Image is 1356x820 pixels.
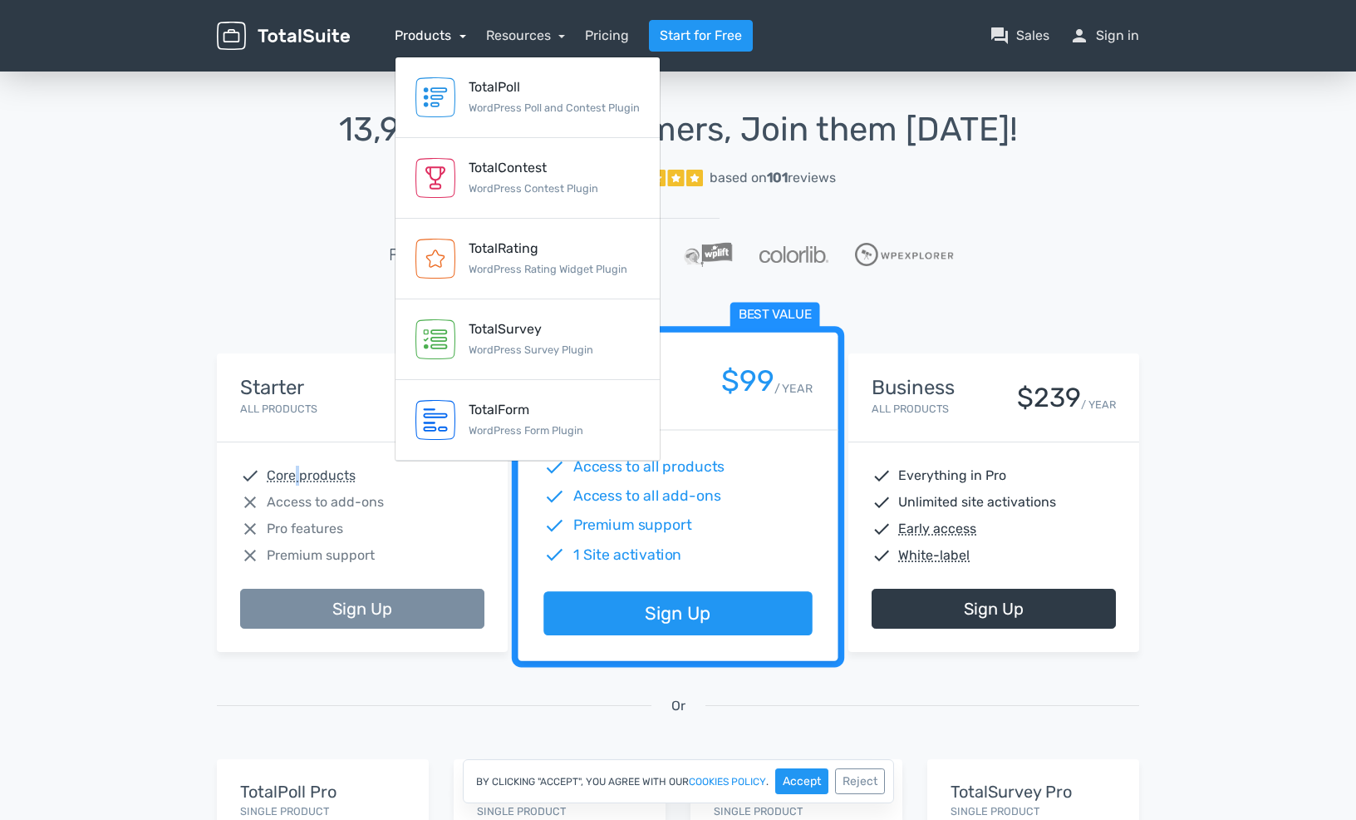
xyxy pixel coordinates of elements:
[689,777,766,787] a: cookies policy
[415,400,455,440] img: TotalForm
[835,768,885,794] button: Reject
[267,492,384,512] span: Access to add-ons
[990,26,1010,46] span: question_answer
[469,343,593,356] small: WordPress Survey Plugin
[217,22,350,51] img: TotalSuite for WordPress
[1069,26,1089,46] span: person
[469,182,598,195] small: WordPress Contest Plugin
[759,246,828,263] img: Colorlib
[872,589,1116,629] a: Sign Up
[415,319,455,359] img: TotalSurvey
[395,299,660,380] a: TotalSurvey WordPress Survey Plugin
[395,219,660,299] a: TotalRating WordPress Rating Widget Plugin
[710,168,836,188] div: based on reviews
[684,242,733,267] img: WPLift
[267,546,375,566] span: Premium support
[898,546,970,566] abbr: White-label
[714,805,803,818] small: Single Product
[469,424,583,437] small: WordPress Form Plugin
[267,519,343,539] span: Pro features
[543,457,565,478] span: check
[395,57,660,138] a: TotalPoll WordPress Poll and Contest Plugin
[872,377,955,398] h4: Business
[469,319,593,339] div: TotalSurvey
[543,544,565,566] span: check
[469,263,627,275] small: WordPress Rating Widget Plugin
[872,466,892,486] span: check
[951,805,1039,818] small: Single Product
[395,138,660,219] a: TotalContest WordPress Contest Plugin
[585,26,629,46] a: Pricing
[415,77,455,117] img: TotalPoll
[240,546,260,566] span: close
[775,768,828,794] button: Accept
[477,805,566,818] small: Single Product
[898,492,1056,512] span: Unlimited site activations
[1081,397,1116,412] small: / YEAR
[649,20,753,52] a: Start for Free
[267,466,356,486] abbr: Core products
[395,27,466,43] a: Products
[872,519,892,539] span: check
[855,243,954,266] img: WPExplorer
[469,101,640,114] small: WordPress Poll and Contest Plugin
[898,466,1006,486] span: Everything in Pro
[240,466,260,486] span: check
[543,486,565,507] span: check
[415,158,455,198] img: TotalContest
[469,400,583,420] div: TotalForm
[573,515,692,536] span: Premium support
[240,492,260,512] span: close
[573,457,725,478] span: Access to all products
[469,239,627,259] div: TotalRating
[240,805,329,818] small: Single Product
[395,380,660,461] a: TotalForm WordPress Form Plugin
[240,519,260,539] span: close
[872,403,949,415] small: All Products
[543,515,565,536] span: check
[767,170,788,185] strong: 101
[671,696,685,716] span: Or
[217,161,1139,195] a: Excellent 5/5 based on101reviews
[573,486,721,507] span: Access to all add-ons
[240,589,484,629] a: Sign Up
[463,759,894,803] div: By clicking "Accept", you agree with our .
[898,519,976,539] abbr: Early access
[1069,26,1139,46] a: personSign in
[1017,383,1081,412] div: $239
[543,592,812,636] a: Sign Up
[573,544,682,566] span: 1 Site activation
[217,111,1139,148] h1: 13,945 Happy Customers, Join them [DATE]!
[721,365,774,398] div: $99
[469,77,640,97] div: TotalPoll
[872,492,892,512] span: check
[486,27,566,43] a: Resources
[990,26,1049,46] a: question_answerSales
[730,303,820,328] span: Best value
[415,239,455,279] img: TotalRating
[240,377,317,398] h4: Starter
[774,380,813,398] small: / YEAR
[872,546,892,566] span: check
[389,245,474,264] h5: Featured in
[469,158,598,178] div: TotalContest
[240,403,317,415] small: All Products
